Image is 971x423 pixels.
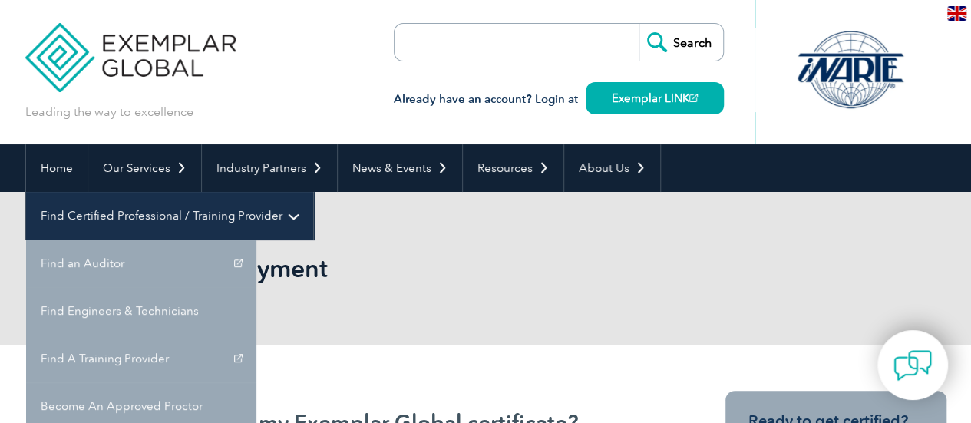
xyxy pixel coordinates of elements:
[88,144,201,192] a: Our Services
[586,82,724,114] a: Exemplar LINK
[564,144,660,192] a: About Us
[394,90,724,109] h3: Already have an account? Login at
[639,24,723,61] input: Search
[202,144,337,192] a: Industry Partners
[26,144,88,192] a: Home
[25,104,193,121] p: Leading the way to excellence
[25,253,615,283] h1: Fees, Certificates, Payment
[26,287,256,335] a: Find Engineers & Technicians
[893,346,932,385] img: contact-chat.png
[689,94,698,102] img: open_square.png
[26,192,313,240] a: Find Certified Professional / Training Provider
[463,144,563,192] a: Resources
[947,6,966,21] img: en
[26,335,256,382] a: Find A Training Provider
[26,240,256,287] a: Find an Auditor
[338,144,462,192] a: News & Events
